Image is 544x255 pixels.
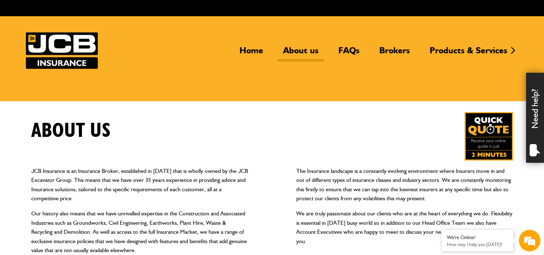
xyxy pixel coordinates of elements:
[31,166,248,203] p: JCB Insurance is an Insurance Broker, established in [DATE] that is wholly owned by the JCB Excav...
[31,209,248,255] p: Our history also means that we have unrivalled expertise in the Construction and Associated Indus...
[296,166,513,203] p: The Insurance landscape is a constantly evolving environment where Insurers move in and out of di...
[424,45,513,62] a: Products & Services
[465,112,513,161] img: Quick Quote
[333,45,365,62] a: FAQs
[26,32,98,69] img: JCB Insurance Services logo
[26,32,98,69] a: JCB Insurance Services
[296,209,513,246] p: We are truly passionate about our clients who are at the heart of everything we do. Flexibility i...
[234,45,269,62] a: Home
[374,45,415,62] a: Brokers
[447,242,508,247] p: How may I help you today?
[31,119,111,143] h1: About us
[526,73,544,163] div: Need help?
[465,112,513,161] a: Get your insurance quote in just 2-minutes
[447,234,508,241] div: We're Online!
[278,45,324,62] a: About us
